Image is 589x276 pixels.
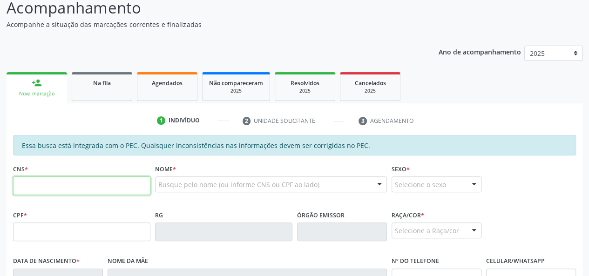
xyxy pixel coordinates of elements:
label: Raça/cor [392,208,424,222]
span: Selecione a Raça/cor [395,226,459,236]
label: Nome da mãe [108,254,148,269]
label: CPF [13,208,27,222]
label: Celular/WhatsApp [486,254,545,269]
span: Resolvidos [291,79,319,87]
span: Busque pelo nome (ou informe CNS ou CPF ao lado) [158,180,319,189]
label: Sexo [392,162,410,176]
span: Cancelados [355,79,386,87]
label: RG [155,208,163,222]
label: Órgão emissor [297,208,345,222]
div: Indivíduo [169,116,200,125]
div: Nova marcação [13,90,61,97]
span: Na fila [93,79,111,87]
span: Agendados [152,79,183,87]
label: Nome [155,162,176,176]
label: CNS [13,162,28,176]
div: 1 [157,116,165,125]
div: Essa busca está integrada com o PEC. Quaisquer inconsistências nas informações devem ser corrigid... [13,135,576,155]
div: 2025 [282,88,328,94]
label: Data de nascimento [13,254,80,269]
div: 2025 [209,88,263,94]
div: person_add [32,78,42,88]
div: 2025 [347,88,393,94]
p: Acompanhe a situação das marcações correntes e finalizadas [7,20,410,29]
span: Não compareceram [209,79,263,87]
p: Ano de acompanhamento [439,46,521,57]
label: Nº do Telefone [392,254,439,269]
span: Selecione o sexo [395,180,446,189]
